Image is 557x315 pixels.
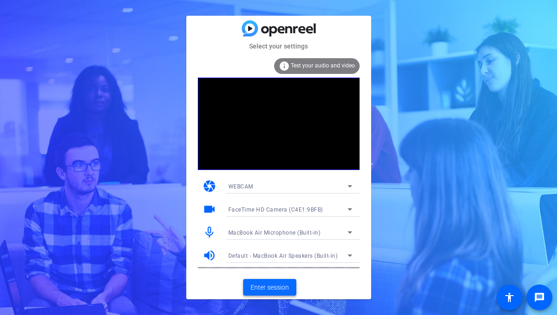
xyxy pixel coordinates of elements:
[202,225,216,239] mat-icon: mic_none
[228,230,321,236] span: MacBook Air Microphone (Built-in)
[243,279,296,296] button: Enter session
[534,292,545,303] mat-icon: message
[228,183,253,190] span: WEBCAM
[228,206,323,213] span: FaceTime HD Camera (C4E1:9BFB)
[202,179,216,193] mat-icon: camera
[228,253,338,259] span: Default - MacBook Air Speakers (Built-in)
[202,202,216,216] mat-icon: videocam
[202,248,216,262] mat-icon: volume_up
[186,41,371,51] mat-card-subtitle: Select your settings
[279,61,290,72] mat-icon: info
[504,292,515,303] mat-icon: accessibility
[291,62,355,69] span: Test your audio and video
[242,20,316,36] img: blue-gradient.svg
[251,283,289,292] span: Enter session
